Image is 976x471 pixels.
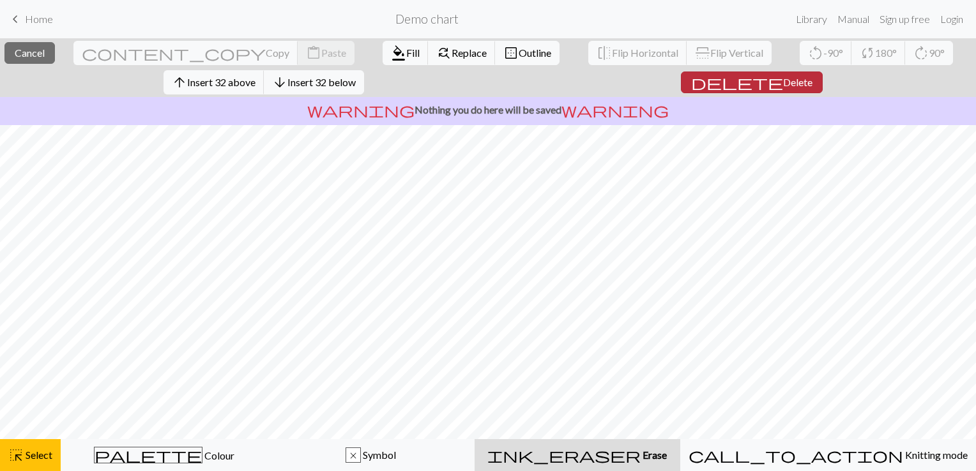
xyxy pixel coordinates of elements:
[8,10,23,28] span: keyboard_arrow_left
[687,41,772,65] button: Flip Vertical
[307,101,415,119] span: warning
[8,446,24,464] span: highlight_alt
[95,446,202,464] span: palette
[561,101,669,119] span: warning
[395,11,459,26] h2: Demo chart
[597,44,612,62] span: flip
[391,44,406,62] span: format_color_fill
[791,6,832,32] a: Library
[266,47,289,59] span: Copy
[15,47,45,59] span: Cancel
[475,439,680,471] button: Erase
[272,73,287,91] span: arrow_downward
[903,449,968,461] span: Knitting mode
[5,102,971,117] p: Nothing you do here will be saved
[783,76,812,88] span: Delete
[428,41,496,65] button: Replace
[851,41,906,65] button: 180°
[832,6,874,32] a: Manual
[287,76,356,88] span: Insert 32 below
[436,44,452,62] span: find_replace
[406,47,420,59] span: Fill
[487,446,641,464] span: ink_eraser
[641,449,667,461] span: Erase
[875,47,897,59] span: 180°
[24,449,52,461] span: Select
[172,73,187,91] span: arrow_upward
[823,47,843,59] span: -90°
[268,439,475,471] button: x Symbol
[808,44,823,62] span: rotate_left
[187,76,255,88] span: Insert 32 above
[202,449,234,461] span: Colour
[860,44,875,62] span: sync
[519,47,551,59] span: Outline
[710,47,763,59] span: Flip Vertical
[73,41,298,65] button: Copy
[691,73,783,91] span: delete
[929,47,945,59] span: 90°
[913,44,929,62] span: rotate_right
[82,44,266,62] span: content_copy
[874,6,935,32] a: Sign up free
[905,41,953,65] button: 90°
[503,44,519,62] span: border_outer
[694,45,712,61] span: flip
[8,8,53,30] a: Home
[4,42,55,64] button: Cancel
[689,446,903,464] span: call_to_action
[264,70,364,94] button: Insert 32 below
[588,41,687,65] button: Flip Horizontal
[361,449,396,461] span: Symbol
[164,70,264,94] button: Insert 32 above
[800,41,852,65] button: -90°
[25,13,53,25] span: Home
[612,47,678,59] span: Flip Horizontal
[495,41,560,65] button: Outline
[452,47,487,59] span: Replace
[383,41,429,65] button: Fill
[346,448,360,463] div: x
[681,71,823,93] button: Delete
[61,439,268,471] button: Colour
[680,439,976,471] button: Knitting mode
[935,6,968,32] a: Login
